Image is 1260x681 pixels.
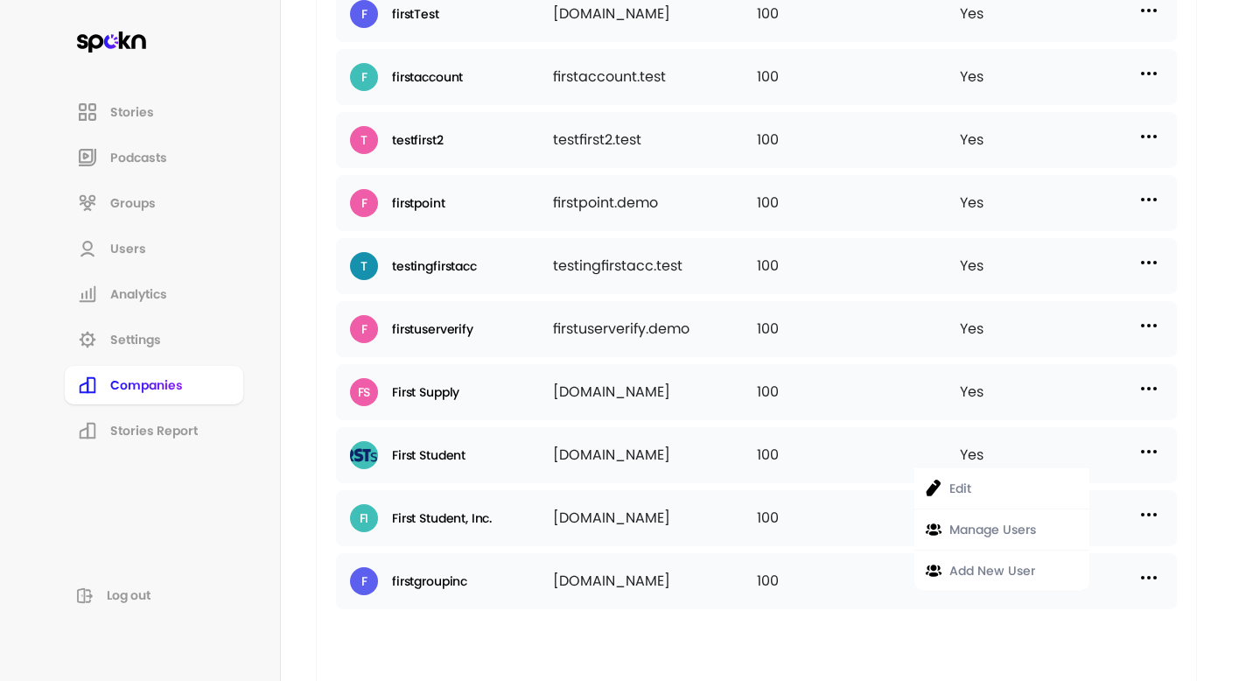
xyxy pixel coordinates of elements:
[757,567,960,595] div: 100
[392,322,473,337] h2: firstuserverify
[110,422,198,439] span: Stories Report
[960,189,1163,217] div: Yes
[757,126,960,154] div: 100
[553,126,756,154] div: testfirst2.test
[757,252,960,280] div: 100
[392,574,467,589] h2: firstgroupinc
[553,504,756,532] div: [DOMAIN_NAME]
[553,252,756,280] div: testingfirstacc.test
[949,479,971,498] p: Edit
[392,70,463,85] h2: firstaccount
[949,520,1036,539] p: Manage Users
[960,252,1163,280] div: Yes
[392,448,465,463] h2: First Student
[960,441,1163,469] div: Yes
[960,126,1163,154] div: Yes
[360,509,369,528] div: FI
[110,194,156,212] span: Groups
[757,315,960,343] div: 100
[553,567,756,595] div: [DOMAIN_NAME]
[757,441,960,469] div: 100
[107,586,150,604] span: Log out
[392,133,444,148] h2: testfirst2
[63,410,245,452] a: Stories Report
[63,228,245,270] a: Users
[110,103,154,121] span: Stories
[361,194,367,213] div: F
[960,378,1163,406] div: Yes
[392,7,439,22] h2: firstTest
[553,63,756,91] div: firstaccount.test
[110,149,167,166] span: Podcasts
[392,385,459,400] h2: First Supply
[553,441,756,469] div: [DOMAIN_NAME]
[757,63,960,91] div: 100
[553,315,756,343] div: firstuserverify.demo
[361,320,367,339] div: F
[361,572,367,591] div: F
[553,189,756,217] div: firstpoint.demo
[110,240,146,257] span: Users
[949,561,1035,580] p: Add New User
[553,378,756,406] div: [DOMAIN_NAME]
[392,196,445,211] h2: firstpoint
[960,63,1163,91] div: Yes
[757,189,960,217] div: 100
[757,378,960,406] div: 100
[63,364,245,406] a: Companies
[63,137,245,179] a: Podcasts
[361,68,367,87] div: F
[757,504,960,532] div: 100
[960,315,1163,343] div: Yes
[63,319,245,361] a: Settings
[110,376,183,394] span: Companies
[392,511,492,526] h2: First Student, Inc.
[110,285,167,303] span: Analytics
[358,383,371,402] div: FS
[63,91,245,133] a: Stories
[360,131,367,150] div: T
[361,5,367,24] div: F
[392,259,477,274] h2: testingfirstacc
[360,257,367,276] div: T
[63,182,245,224] a: Groups
[110,331,161,348] span: Settings
[350,441,378,469] img: none-1751897536052-470009.jpg
[63,579,245,611] button: Log out
[63,273,245,315] a: Analytics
